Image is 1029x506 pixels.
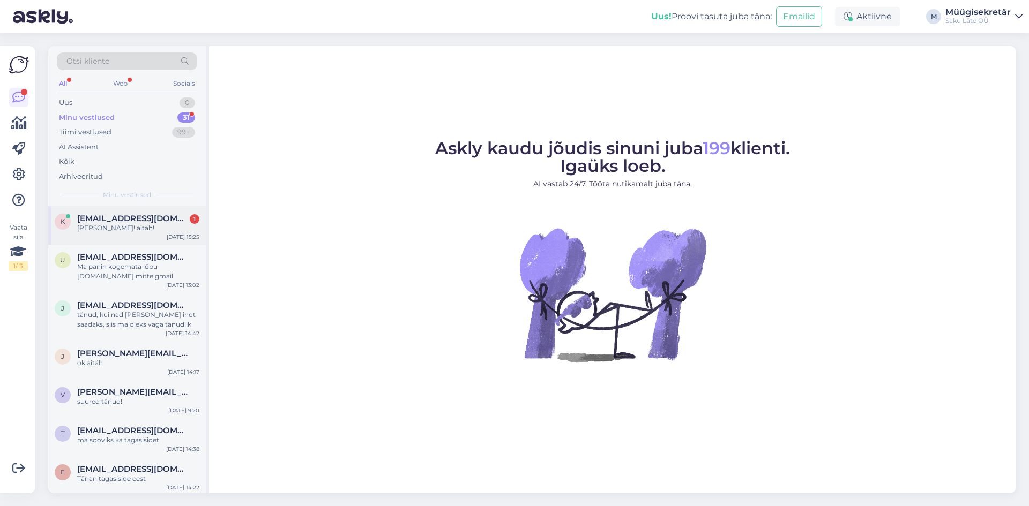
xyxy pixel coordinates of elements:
div: tänud, kui nad [PERSON_NAME] inot saadaks, siis ma oleks väga tänudlik [77,310,199,329]
div: Proovi tasuta juba täna: [651,10,772,23]
div: Minu vestlused [59,112,115,123]
a: MüügisekretärSaku Läte OÜ [945,8,1023,25]
div: [DATE] 13:02 [166,281,199,289]
div: Vaata siia [9,223,28,271]
div: [DATE] 14:38 [166,445,199,453]
p: AI vastab 24/7. Tööta nutikamalt juba täna. [435,178,790,190]
div: [DATE] 14:22 [166,484,199,492]
div: Arhiveeritud [59,171,103,182]
div: Ma panin kogemata lõpu [DOMAIN_NAME] mitte gmail [77,262,199,281]
div: suured tänud! [77,397,199,406]
b: Uus! [651,11,672,21]
span: v [61,391,65,399]
div: Müügisekretär [945,8,1011,17]
span: k [61,217,65,225]
div: 1 / 3 [9,261,28,271]
span: u [60,256,65,264]
div: [DATE] 14:42 [166,329,199,337]
div: AI Assistent [59,142,99,153]
div: Uus [59,97,72,108]
span: j [61,304,64,312]
span: e [61,468,65,476]
div: M [926,9,941,24]
div: Tänan tagasiside eest [77,474,199,484]
img: Askly Logo [9,55,29,75]
span: Askly kaudu jõudis sinuni juba klienti. Igaüks loeb. [435,138,790,176]
span: virko.visnapuu@me.com [77,387,189,397]
div: [PERSON_NAME]! aitäh! [77,223,199,233]
div: 99+ [172,127,195,138]
div: Web [111,77,130,90]
div: [DATE] 9:20 [168,406,199,414]
div: Tiimi vestlused [59,127,111,138]
span: kristjan827@gmail.com [77,214,189,223]
span: eve.salumaa@tallinnlv.ee [77,464,189,474]
span: jaan@lepus.ee [77,300,189,310]
div: 31 [177,112,195,123]
span: Otsi kliente [66,56,109,67]
span: j [61,352,64,360]
span: uusmaannaliisa@gmail.com [77,252,189,262]
span: Minu vestlused [103,190,151,200]
button: Emailid [776,6,822,27]
span: t [61,429,65,437]
div: Saku Läte OÜ [945,17,1011,25]
div: [DATE] 14:17 [167,368,199,376]
div: Kõik [59,156,74,167]
div: All [57,77,69,90]
div: ok.aitäh [77,358,199,368]
span: 199 [703,138,730,158]
div: [DATE] 15:25 [167,233,199,241]
span: jelena@mesa.ee [77,349,189,358]
span: tiina@thermotrans.ee [77,426,189,435]
div: 1 [190,214,199,224]
div: ma sooviks ka tagasisidet [77,435,199,445]
div: 0 [180,97,195,108]
img: No Chat active [516,198,709,391]
div: Aktiivne [835,7,900,26]
div: Socials [171,77,197,90]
